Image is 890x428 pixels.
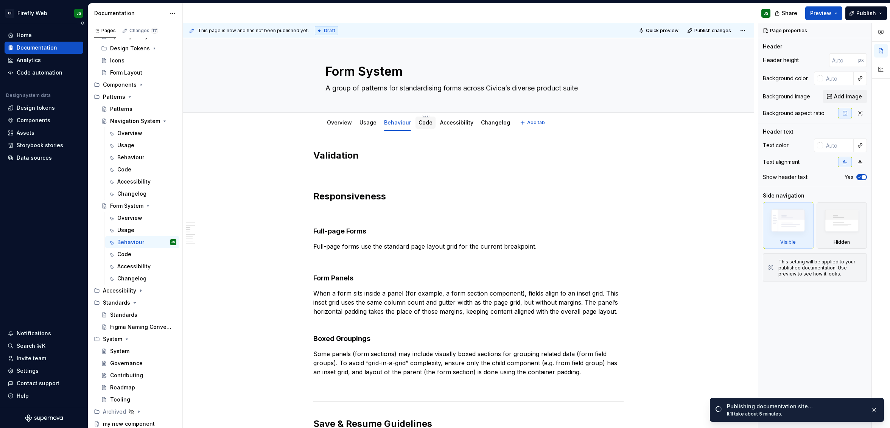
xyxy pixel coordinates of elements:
div: Usage [356,114,380,130]
div: Background aspect ratio [763,109,825,117]
span: This page is new and has not been published yet. [198,28,309,34]
div: Settings [17,367,39,375]
button: Collapse sidebar [77,18,88,28]
a: Usage [105,224,179,236]
div: Firefly Web [17,9,47,17]
a: Usage [105,139,179,151]
a: Documentation [5,42,83,54]
button: Help [5,390,83,402]
div: Accessibility [103,287,136,294]
div: CF [5,9,14,18]
div: my new component [103,420,155,428]
div: Archived [91,406,179,418]
a: Changelog [105,272,179,285]
p: px [858,57,864,63]
h2: Validation [313,149,624,162]
label: Yes [845,174,853,180]
div: Documentation [17,44,57,51]
div: Code [117,166,131,173]
a: Usage [359,119,377,126]
a: Behaviour [384,119,411,126]
div: Design Tokens [110,45,150,52]
span: Draft [324,28,335,34]
div: Contact support [17,380,59,387]
div: Design system data [6,92,51,98]
div: Assets [17,129,34,137]
div: Navigation System [110,117,160,125]
div: System [103,335,122,343]
div: System [110,347,129,355]
button: CFFirefly WebJS [2,5,86,21]
a: Accessibility [440,119,473,126]
span: Quick preview [646,28,678,34]
div: Behaviour [117,154,144,161]
div: System [91,333,179,345]
a: Accessibility [105,176,179,188]
div: Design tokens [17,104,55,112]
a: Storybook stories [5,139,83,151]
a: Components [5,114,83,126]
svg: Supernova Logo [25,414,63,422]
div: Figma Naming Conventions [110,323,173,331]
button: Contact support [5,377,83,389]
div: Patterns [91,91,179,103]
button: Search ⌘K [5,340,83,352]
a: Form Layout [98,67,179,79]
a: Patterns [98,103,179,115]
div: Header height [763,56,799,64]
div: Header text [763,128,794,135]
div: JS [171,238,175,246]
div: Publishing documentation site… [727,403,865,410]
div: Icons [110,57,124,64]
div: Documentation [94,9,166,17]
a: Behaviour [105,151,179,163]
div: Behaviour [381,114,414,130]
div: Standards [110,311,137,319]
div: JS [764,10,769,16]
div: Usage [117,142,134,149]
div: Data sources [17,154,52,162]
input: Auto [829,53,858,67]
button: Quick preview [636,25,682,36]
p: Full-page forms use the standard page layout grid for the current breakpoint. [313,242,624,251]
div: Behaviour [117,238,144,246]
div: Side navigation [763,192,804,199]
div: Hidden [834,239,850,245]
div: Governance [110,360,143,367]
a: Navigation System [98,115,179,127]
a: Code automation [5,67,83,79]
button: Publish changes [685,25,734,36]
a: Overview [327,119,352,126]
span: Add tab [527,120,545,126]
span: Add image [834,93,862,100]
a: Icons [98,54,179,67]
a: Assets [5,127,83,139]
a: Overview [105,127,179,139]
div: Components [17,117,50,124]
button: Publish [845,6,887,20]
div: Visible [763,202,814,249]
a: Settings [5,365,83,377]
a: Code [105,248,179,260]
div: Contributing [110,372,143,379]
a: Code [419,119,433,126]
div: Form System [110,202,143,210]
button: Notifications [5,327,83,339]
a: Contributing [98,369,179,381]
a: System [98,345,179,357]
div: Patterns [110,105,132,113]
div: Components [91,79,179,91]
span: Share [782,9,797,17]
div: Accessibility [437,114,476,130]
a: Governance [98,357,179,369]
span: Publish [856,9,876,17]
span: Publish changes [694,28,731,34]
a: Home [5,29,83,41]
a: Changelog [105,188,179,200]
div: Overview [117,214,142,222]
div: Changelog [478,114,513,130]
div: Background image [763,93,810,100]
div: Text color [763,142,789,149]
div: Pages [94,28,116,34]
